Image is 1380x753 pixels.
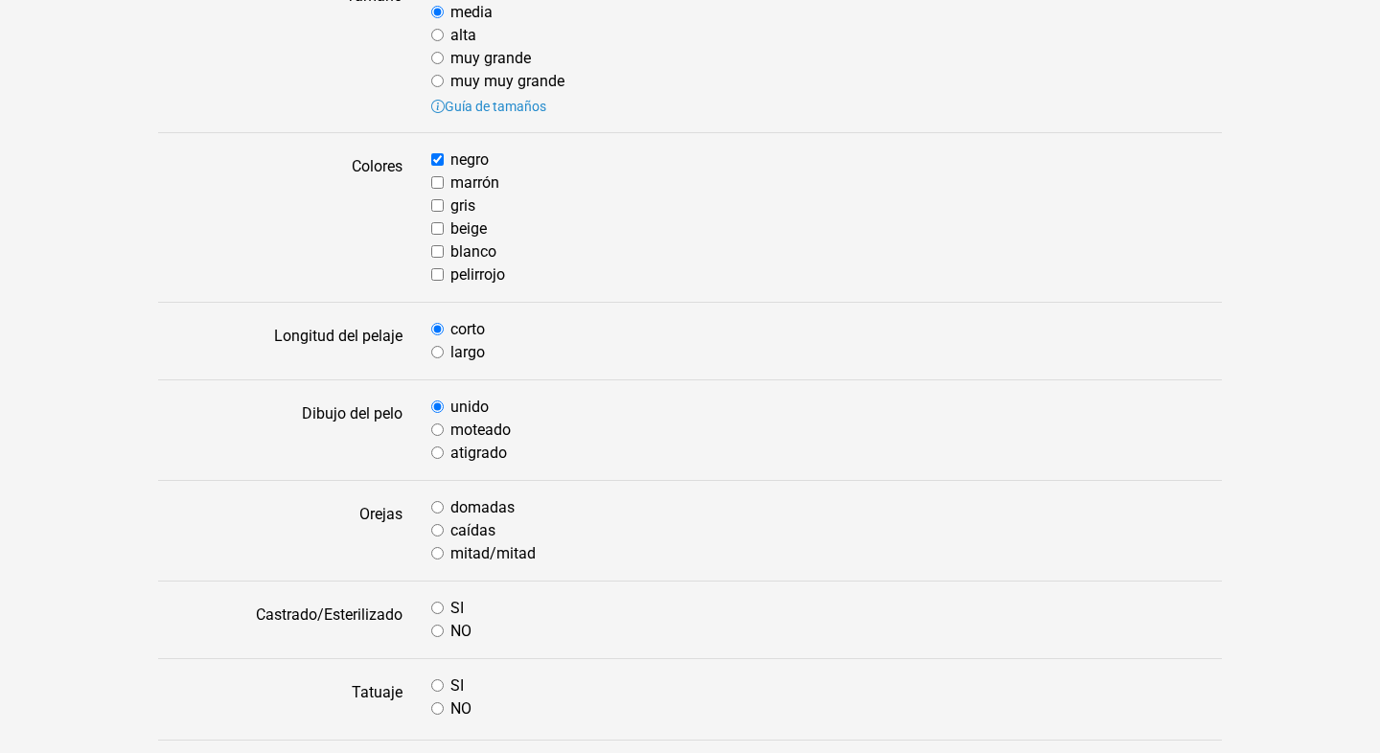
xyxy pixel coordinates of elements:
input: unido [431,400,444,413]
label: marrón [450,171,499,194]
label: NO [450,620,471,643]
label: unido [450,396,489,419]
input: corto [431,323,444,335]
label: moteado [450,419,511,442]
label: largo [450,341,485,364]
label: alta [450,24,476,47]
label: Orejas [144,496,417,565]
label: muy muy grande [450,70,564,93]
input: SI [431,602,444,614]
input: largo [431,346,444,358]
label: muy grande [450,47,531,70]
label: Colores [144,148,417,286]
label: domadas [450,496,515,519]
label: Dibujo del pelo [144,396,417,465]
label: SI [450,674,464,697]
input: domadas [431,501,444,513]
label: blanco [450,240,496,263]
label: gris [450,194,475,217]
label: Tatuaje [144,674,417,724]
input: NO [431,625,444,637]
input: muy muy grande [431,75,444,87]
label: media [450,1,493,24]
a: Guía de tamaños [431,99,546,114]
label: NO [450,697,471,720]
label: caídas [450,519,495,542]
label: Longitud del pelaje [144,318,417,364]
input: muy grande [431,52,444,64]
input: media [431,6,444,18]
input: mitad/mitad [431,547,444,559]
label: negro [450,148,489,171]
input: alta [431,29,444,41]
label: pelirrojo [450,263,505,286]
input: SI [431,679,444,692]
label: mitad/mitad [450,542,536,565]
label: beige [450,217,487,240]
input: caídas [431,524,444,536]
input: NO [431,702,444,715]
input: atigrado [431,446,444,459]
label: corto [450,318,485,341]
label: Castrado/Esterilizado [144,597,417,643]
label: SI [450,597,464,620]
input: moteado [431,423,444,436]
label: atigrado [450,442,507,465]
